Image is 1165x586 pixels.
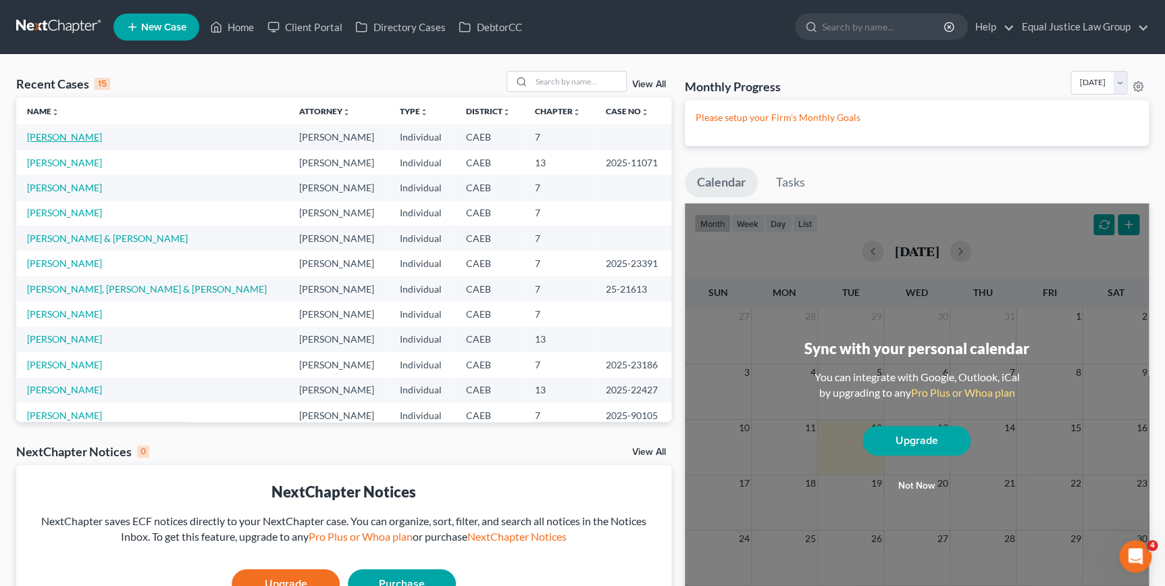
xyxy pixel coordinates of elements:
[389,226,455,251] td: Individual
[288,378,389,403] td: [PERSON_NAME]
[524,327,594,352] td: 13
[288,403,389,428] td: [PERSON_NAME]
[389,276,455,301] td: Individual
[27,258,102,269] a: [PERSON_NAME]
[1119,540,1151,572] iframe: Intercom live chat
[27,514,661,545] div: NextChapter saves ECF notices directly to your NextChapter case. You can organize, sort, filter, ...
[288,352,389,377] td: [PERSON_NAME]
[16,443,149,460] div: NextChapter Notices
[910,386,1014,399] a: Pro Plus or Whoa plan
[455,301,524,326] td: CAEB
[141,22,186,32] span: New Case
[27,333,102,345] a: [PERSON_NAME]
[27,359,102,370] a: [PERSON_NAME]
[27,308,102,320] a: [PERSON_NAME]
[455,150,524,175] td: CAEB
[524,201,594,226] td: 7
[455,201,524,226] td: CAEB
[27,384,102,395] a: [PERSON_NAME]
[27,182,102,193] a: [PERSON_NAME]
[524,403,594,428] td: 7
[348,15,452,39] a: Directory Cases
[455,403,524,428] td: CAEB
[389,201,455,226] td: Individual
[137,445,149,458] div: 0
[389,251,455,276] td: Individual
[535,106,581,116] a: Chapterunfold_more
[27,410,102,421] a: [PERSON_NAME]
[467,530,567,543] a: NextChapter Notices
[862,472,970,499] button: Not now
[524,251,594,276] td: 7
[524,150,594,175] td: 13
[95,78,110,90] div: 15
[288,175,389,200] td: [PERSON_NAME]
[696,111,1138,124] p: Please setup your Firm's Monthly Goals
[420,108,428,116] i: unfold_more
[389,124,455,149] td: Individual
[685,78,781,95] h3: Monthly Progress
[455,378,524,403] td: CAEB
[27,481,661,502] div: NextChapter Notices
[342,108,351,116] i: unfold_more
[288,150,389,175] td: [PERSON_NAME]
[605,106,648,116] a: Case Nounfold_more
[16,76,110,92] div: Recent Cases
[389,175,455,200] td: Individual
[594,403,671,428] td: 2025-90105
[309,530,413,543] a: Pro Plus or Whoa plan
[822,14,946,39] input: Search by name...
[400,106,428,116] a: Typeunfold_more
[1147,540,1158,551] span: 4
[968,15,1014,39] a: Help
[288,251,389,276] td: [PERSON_NAME]
[299,106,351,116] a: Attorneyunfold_more
[455,276,524,301] td: CAEB
[261,15,348,39] a: Client Portal
[764,168,817,197] a: Tasks
[524,276,594,301] td: 7
[594,352,671,377] td: 2025-23186
[455,327,524,352] td: CAEB
[524,226,594,251] td: 7
[288,276,389,301] td: [PERSON_NAME]
[51,108,59,116] i: unfold_more
[524,175,594,200] td: 7
[452,15,528,39] a: DebtorCC
[594,150,671,175] td: 2025-11071
[288,124,389,149] td: [PERSON_NAME]
[524,301,594,326] td: 7
[288,327,389,352] td: [PERSON_NAME]
[804,338,1029,359] div: Sync with your personal calendar
[532,72,626,91] input: Search by name...
[594,276,671,301] td: 25-21613
[466,106,511,116] a: Districtunfold_more
[455,175,524,200] td: CAEB
[27,233,188,244] a: [PERSON_NAME] & [PERSON_NAME]
[455,226,524,251] td: CAEB
[573,108,581,116] i: unfold_more
[288,301,389,326] td: [PERSON_NAME]
[27,283,267,295] a: [PERSON_NAME], [PERSON_NAME] & [PERSON_NAME]
[1015,15,1148,39] a: Equal Justice Law Group
[640,108,648,116] i: unfold_more
[27,106,59,116] a: Nameunfold_more
[862,426,970,456] a: Upgrade
[389,327,455,352] td: Individual
[389,352,455,377] td: Individual
[203,15,261,39] a: Home
[288,201,389,226] td: [PERSON_NAME]
[389,301,455,326] td: Individual
[808,370,1025,401] div: You can integrate with Google, Outlook, iCal by upgrading to any
[455,251,524,276] td: CAEB
[502,108,511,116] i: unfold_more
[27,131,102,143] a: [PERSON_NAME]
[455,352,524,377] td: CAEB
[594,251,671,276] td: 2025-23391
[389,150,455,175] td: Individual
[632,80,666,89] a: View All
[389,378,455,403] td: Individual
[632,447,666,457] a: View All
[27,157,102,168] a: [PERSON_NAME]
[524,124,594,149] td: 7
